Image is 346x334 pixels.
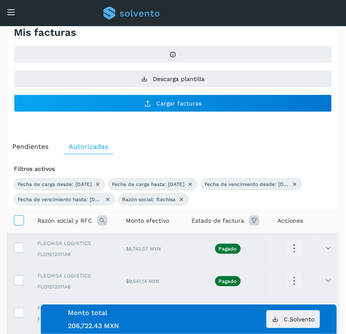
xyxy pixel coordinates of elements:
span: Estado de factura [192,216,244,225]
span: Fecha de vencimiento desde: [DATE] [205,180,289,188]
span: FLO1512011A6 [37,315,112,323]
span: $6,742.57 MXN [126,246,161,252]
p: Pagado [219,278,237,284]
span: Autorizadas [69,143,108,151]
span: Fecha de carga desde: [DATE] [18,180,92,188]
div: Filtros activos [14,164,332,173]
div: Fecha de vencimiento desde: 2025-07-11 [201,178,302,190]
button: Descarga plantilla [14,70,332,88]
span: Cargar facturas [156,100,202,106]
div: Fecha de vencimiento hasta: 2025-07-12 [14,194,115,205]
span: Acciones [278,216,303,225]
span: FLECHISA LOGISTICS [37,272,112,280]
span: FLECHISA LOGISTICS [37,304,112,312]
span: 206,722.43 MXN [68,322,119,330]
span: $9,541.14 MXN [126,278,160,284]
span: FLECHISA LOGISTICS [37,240,112,247]
span: Monto efectivo [126,216,169,225]
span: Razón social: flechisa [122,196,176,203]
span: C.Solvento [284,316,314,322]
span: Descarga plantilla [153,76,205,82]
div: Razón social: flechisa [118,194,189,205]
button: Cargar facturas [14,94,332,112]
span: FLO1512011A6 [37,283,112,291]
span: Razón social y RFC [37,216,92,225]
span: Fecha de carga hasta: [DATE] [112,180,184,188]
span: Fecha de vencimiento hasta: [DATE] [18,196,102,203]
label: Monto total [68,309,107,317]
span: Pendientes [12,143,48,151]
p: Pagado [219,246,237,252]
span: FLO1512011A6 [37,250,112,258]
h4: Mis facturas [14,27,76,39]
button: C.Solvento [266,310,320,328]
div: Fecha de carga hasta: 2025-06-12 [108,178,197,190]
div: Fecha de carga desde: 2025-06-06 [14,178,105,190]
